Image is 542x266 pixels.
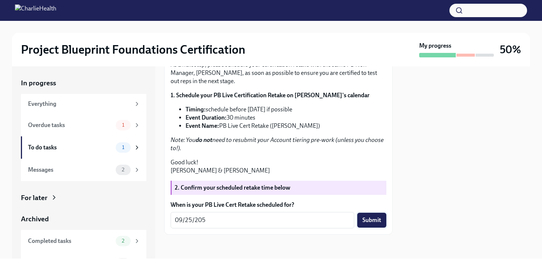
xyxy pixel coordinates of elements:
[500,43,521,56] h3: 50%
[21,214,146,224] a: Archived
[28,100,131,108] div: Everything
[28,143,113,152] div: To do tasks
[118,145,129,150] span: 1
[21,193,146,203] a: For later
[171,158,386,175] p: Good luck! [PERSON_NAME] & [PERSON_NAME]
[21,136,146,159] a: To do tasks1
[175,184,290,191] strong: 2. Confirm your scheduled retake time below
[28,166,113,174] div: Messages
[28,237,113,245] div: Completed tasks
[118,122,129,128] span: 1
[186,122,386,130] li: PB Live Cert Retake ([PERSON_NAME])
[362,216,381,224] span: Submit
[21,94,146,114] a: Everything
[175,216,350,225] textarea: 09/25/205
[186,122,219,129] strong: Event Name:
[357,213,386,228] button: Submit
[171,201,386,209] label: When is your PB Live Cert Retake scheduled for?
[171,92,370,99] strong: 1. Schedule your PB Live Certification Retake on [PERSON_NAME]'s calendar
[196,136,212,143] strong: do not
[21,159,146,181] a: Messages2
[171,136,384,152] em: Note: You need to resubmit your Account tiering pre-work (unless you choose to!).
[186,114,386,122] li: 30 minutes
[186,114,227,121] strong: Event Duration:
[419,42,451,50] strong: My progress
[21,78,146,88] a: In progress
[117,167,129,172] span: 2
[186,105,386,114] li: schedule before [DATE] if possible
[186,106,206,113] strong: Timing:
[15,4,56,16] img: CharlieHealth
[21,230,146,252] a: Completed tasks2
[171,61,386,85] p: As a next step, please schedule your certification retake with the same PB Non-Manager, [PERSON_N...
[21,114,146,136] a: Overdue tasks1
[21,42,245,57] h2: Project Blueprint Foundations Certification
[28,121,113,129] div: Overdue tasks
[21,193,47,203] div: For later
[117,238,129,244] span: 2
